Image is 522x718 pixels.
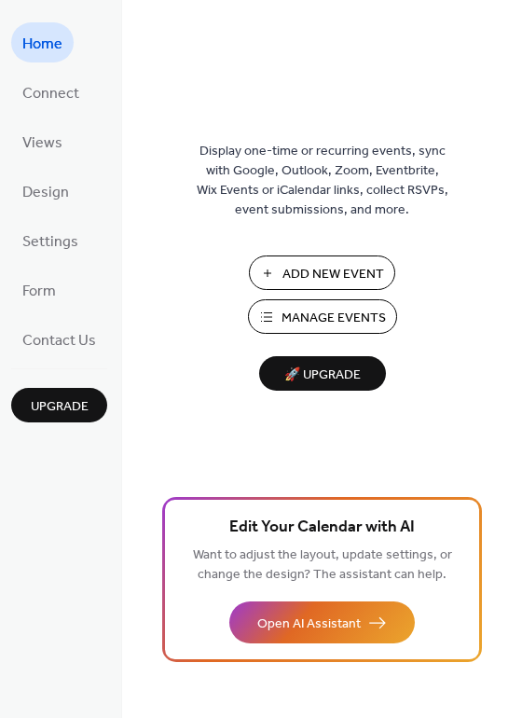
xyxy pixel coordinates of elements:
[229,515,415,541] span: Edit Your Calendar with AI
[11,269,67,310] a: Form
[22,129,62,158] span: Views
[11,220,89,260] a: Settings
[229,601,415,643] button: Open AI Assistant
[11,319,107,359] a: Contact Us
[282,265,384,284] span: Add New Event
[22,30,62,59] span: Home
[270,363,375,388] span: 🚀 Upgrade
[193,543,452,587] span: Want to adjust the layout, update settings, or change the design? The assistant can help.
[11,72,90,112] a: Connect
[22,228,78,256] span: Settings
[22,79,79,108] span: Connect
[259,356,386,391] button: 🚀 Upgrade
[11,171,80,211] a: Design
[22,326,96,355] span: Contact Us
[257,614,361,634] span: Open AI Assistant
[11,388,107,422] button: Upgrade
[282,309,386,328] span: Manage Events
[22,277,56,306] span: Form
[249,255,395,290] button: Add New Event
[11,121,74,161] a: Views
[22,178,69,207] span: Design
[248,299,397,334] button: Manage Events
[31,397,89,417] span: Upgrade
[197,142,448,220] span: Display one-time or recurring events, sync with Google, Outlook, Zoom, Eventbrite, Wix Events or ...
[11,22,74,62] a: Home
